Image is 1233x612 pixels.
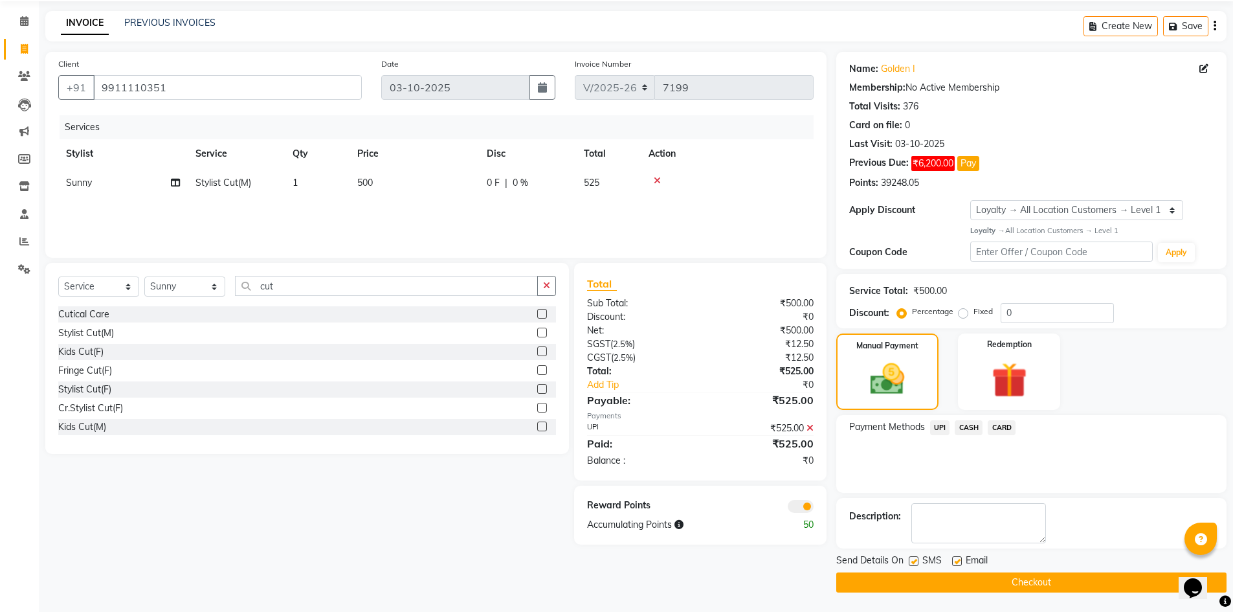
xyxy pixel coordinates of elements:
[587,338,610,350] span: SGST
[912,306,953,317] label: Percentage
[988,420,1016,435] span: CARD
[58,420,106,434] div: Kids Cut(M)
[58,402,123,415] div: Cr.Stylist Cut(F)
[700,422,823,435] div: ₹525.00
[285,139,350,168] th: Qty
[860,359,915,399] img: _cash.svg
[577,454,700,468] div: Balance :
[955,420,983,435] span: CASH
[849,203,971,217] div: Apply Discount
[849,306,889,320] div: Discount:
[577,518,761,532] div: Accumulating Points
[930,420,950,435] span: UPI
[700,436,823,451] div: ₹525.00
[505,176,507,190] span: |
[970,226,1005,235] strong: Loyalty →
[58,326,114,340] div: Stylist Cut(M)
[905,119,910,132] div: 0
[849,62,878,76] div: Name:
[700,324,823,337] div: ₹500.00
[1083,16,1158,36] button: Create New
[849,284,908,298] div: Service Total:
[577,351,700,365] div: ( )
[849,156,909,171] div: Previous Due:
[58,308,109,321] div: Cutical Care
[641,139,814,168] th: Action
[836,554,904,570] span: Send Details On
[957,156,979,171] button: Pay
[587,411,813,422] div: Payments
[700,365,823,378] div: ₹525.00
[1158,243,1195,262] button: Apply
[700,392,823,408] div: ₹525.00
[575,58,631,70] label: Invoice Number
[836,572,1227,593] button: Checkout
[849,81,905,95] div: Membership:
[577,365,700,378] div: Total:
[849,119,902,132] div: Card on file:
[700,337,823,351] div: ₹12.50
[58,364,112,378] div: Fringe Cut(F)
[577,337,700,351] div: ( )
[58,139,188,168] th: Stylist
[911,156,955,171] span: ₹6,200.00
[903,100,918,113] div: 376
[513,176,528,190] span: 0 %
[700,310,823,324] div: ₹0
[195,177,251,188] span: Stylist Cut(M)
[479,139,576,168] th: Disc
[700,297,823,310] div: ₹500.00
[61,12,109,35] a: INVOICE
[576,139,641,168] th: Total
[849,420,925,434] span: Payment Methods
[587,277,617,291] span: Total
[614,352,633,363] span: 2.5%
[981,358,1038,402] img: _gift.svg
[577,297,700,310] div: Sub Total:
[970,225,1214,236] div: All Location Customers → Level 1
[700,454,823,468] div: ₹0
[60,115,823,139] div: Services
[849,176,878,190] div: Points:
[487,176,500,190] span: 0 F
[58,383,111,396] div: Stylist Cut(F)
[58,345,104,359] div: Kids Cut(F)
[700,351,823,365] div: ₹12.50
[124,17,216,28] a: PREVIOUS INVOICES
[849,245,971,259] div: Coupon Code
[188,139,285,168] th: Service
[973,306,993,317] label: Fixed
[577,436,700,451] div: Paid:
[577,392,700,408] div: Payable:
[66,177,92,188] span: Sunny
[235,276,538,296] input: Search or Scan
[1179,560,1220,599] iframe: chat widget
[58,75,94,100] button: +91
[881,62,915,76] a: Golden I
[350,139,479,168] th: Price
[1163,16,1208,36] button: Save
[721,378,823,392] div: ₹0
[913,284,947,298] div: ₹500.00
[987,339,1032,350] label: Redemption
[895,137,944,151] div: 03-10-2025
[922,554,942,570] span: SMS
[357,177,373,188] span: 500
[577,310,700,324] div: Discount:
[577,324,700,337] div: Net:
[881,176,919,190] div: 39248.05
[966,554,988,570] span: Email
[613,339,632,349] span: 2.5%
[762,518,823,532] div: 50
[293,177,298,188] span: 1
[381,58,399,70] label: Date
[584,177,599,188] span: 525
[577,378,720,392] a: Add Tip
[849,100,900,113] div: Total Visits:
[577,499,700,513] div: Reward Points
[587,352,611,363] span: CGST
[849,81,1214,95] div: No Active Membership
[849,510,901,523] div: Description:
[970,242,1153,262] input: Enter Offer / Coupon Code
[93,75,362,100] input: Search by Name/Mobile/Email/Code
